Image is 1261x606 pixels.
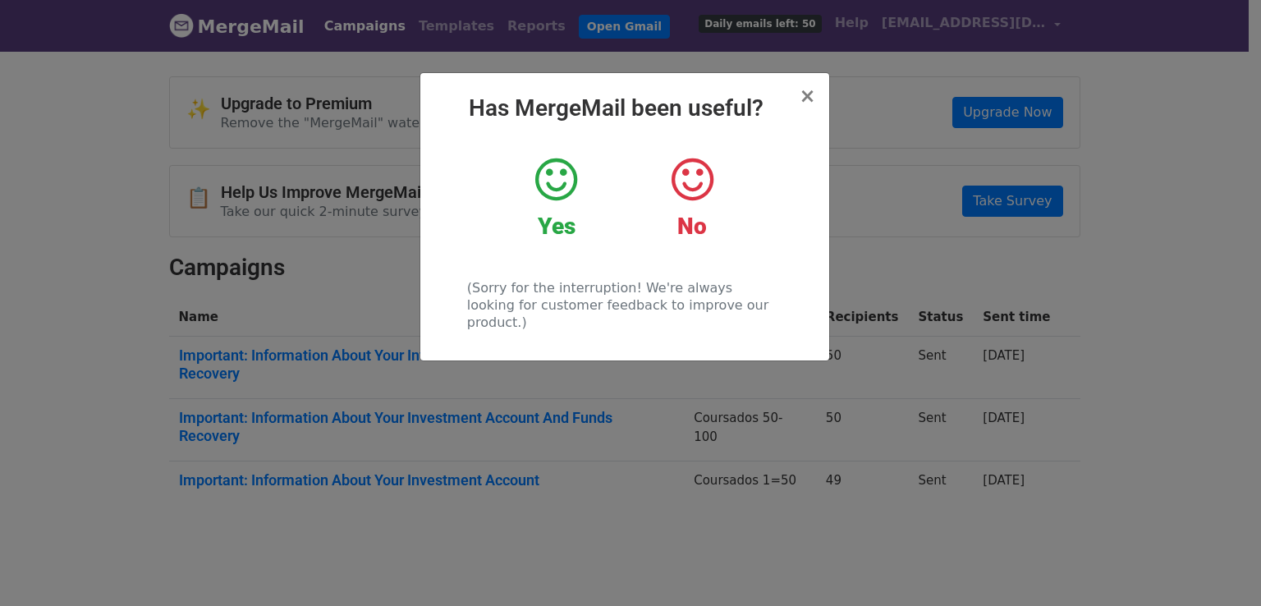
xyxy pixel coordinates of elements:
p: (Sorry for the interruption! We're always looking for customer feedback to improve our product.) [467,279,782,331]
h2: Has MergeMail been useful? [433,94,816,122]
strong: No [677,213,707,240]
strong: Yes [538,213,575,240]
span: × [799,85,815,108]
a: No [636,155,747,241]
a: Yes [501,155,612,241]
button: Close [799,86,815,106]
